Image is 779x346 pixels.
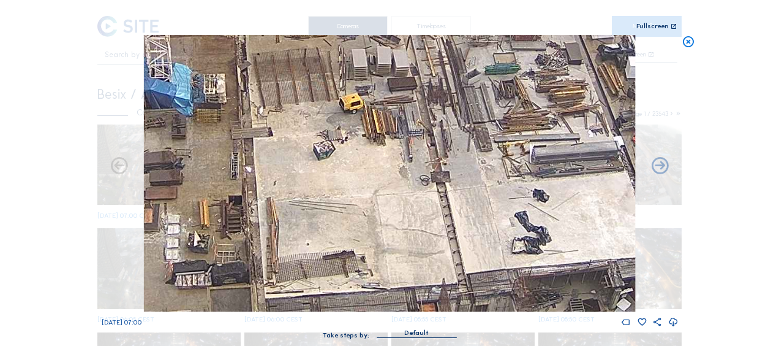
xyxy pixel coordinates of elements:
[404,328,429,339] div: Default
[109,156,129,177] i: Forward
[636,23,669,30] div: Fullscreen
[650,156,670,177] i: Back
[102,318,141,326] span: [DATE] 07:00
[377,328,456,337] div: Default
[323,332,369,339] div: Take steps by:
[144,35,635,312] img: Image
